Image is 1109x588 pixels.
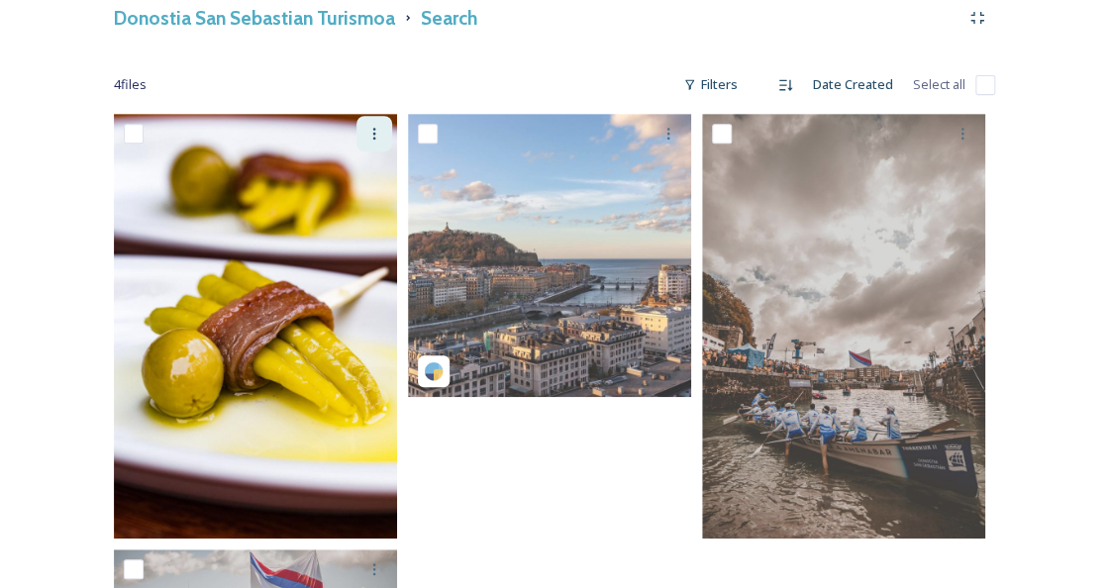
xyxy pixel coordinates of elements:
img: areizagadonosti-18016620323508172.jpeg [408,114,691,397]
span: 4 file s [114,75,147,94]
div: Date Created [803,65,903,104]
span: Select all [913,75,965,94]
img: BODEGA DONOSTIARRA (5).jpg [114,114,397,539]
h3: Search [421,4,477,33]
img: snapsea-logo.png [424,361,444,381]
div: Filters [673,65,748,104]
h3: Donostia San Sebastian Turismoa [114,4,395,33]
img: estropadak---regatas-donostiarra_49525242321_o.jpg [702,114,985,539]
